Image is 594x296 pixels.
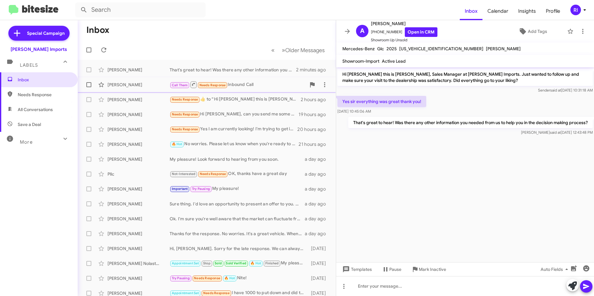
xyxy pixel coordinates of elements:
[86,25,109,35] h1: Inbox
[170,216,305,222] div: Ok. I'm sure you're well aware that the market can fluctuate from month to month. I don't believe...
[170,231,305,237] div: Thanks for the response. No worries. It's a great vehicle. When you're ready, we'll be here to as...
[360,26,364,36] span: A
[371,20,437,27] span: [PERSON_NAME]
[565,5,587,15] button: RI
[501,26,564,37] button: Add Tags
[377,264,406,275] button: Pause
[172,172,196,176] span: Not-Interested
[172,112,198,116] span: Needs Response
[305,231,331,237] div: a day ago
[342,58,379,64] span: Showroom-Import
[226,261,246,265] span: Sold Verified
[460,2,482,20] a: Inbox
[305,171,331,177] div: a day ago
[305,186,331,192] div: a day ago
[107,201,170,207] div: [PERSON_NAME]
[382,58,406,64] span: Active Lead
[282,46,285,54] span: »
[265,261,279,265] span: Finished
[486,46,521,52] span: [PERSON_NAME]
[528,26,547,37] span: Add Tags
[20,139,33,145] span: More
[405,27,437,37] a: Open in CRM
[11,46,67,52] div: [PERSON_NAME] Imports
[27,30,65,36] span: Special Campaign
[337,69,593,86] p: Hi [PERSON_NAME] this is [PERSON_NAME], Sales Manager at [PERSON_NAME] Imports. Just wanted to fo...
[107,156,170,162] div: [PERSON_NAME]
[192,187,210,191] span: Try Pausing
[107,141,170,147] div: [PERSON_NAME]
[308,260,331,267] div: [DATE]
[341,264,372,275] span: Templates
[107,245,170,252] div: [PERSON_NAME]
[172,291,199,295] span: Appointment Set
[299,111,331,118] div: 19 hours ago
[199,83,226,87] span: Needs Response
[107,260,170,267] div: [PERSON_NAME] Nolastname119188155
[170,201,305,207] div: Sure thing. I'd love an opportunity to present an offer to you. Would you have some time [DATE] o...
[550,88,561,92] span: said at
[377,46,384,52] span: Glc
[271,46,275,54] span: «
[348,117,593,128] p: That's great to hear! Was there any other information you needed from us to help you in the decis...
[541,2,565,20] span: Profile
[172,97,198,101] span: Needs Response
[203,291,230,295] span: Needs Response
[18,121,41,128] span: Save a Deal
[513,2,541,20] a: Insights
[170,185,305,192] div: My pleasure!
[170,126,297,133] div: Yes I am currently looking! I'm trying to get into something with a cheaper payment can you tell ...
[386,46,397,52] span: 2025
[570,5,581,15] div: RI
[215,261,222,265] span: Sold
[301,96,331,103] div: 2 hours ago
[18,106,53,113] span: All Conversations
[337,109,371,114] span: [DATE] 10:45:06 AM
[224,276,235,280] span: 🔥 Hot
[107,171,170,177] div: Pllc
[107,111,170,118] div: [PERSON_NAME]
[172,127,198,131] span: Needs Response
[521,130,593,135] span: [PERSON_NAME] [DATE] 12:43:48 PM
[550,130,561,135] span: said at
[170,141,299,148] div: No worries. Please let us know when you're ready to consider trading into a different vehicle. In...
[75,2,206,17] input: Search
[308,245,331,252] div: [DATE]
[336,264,377,275] button: Templates
[170,111,299,118] div: Hi [PERSON_NAME], can you send me some pics of a [PERSON_NAME]-350 2015 you have and confirm if i...
[8,26,70,41] a: Special Campaign
[296,67,331,73] div: 2 minutes ago
[297,126,331,132] div: 20 hours ago
[200,172,226,176] span: Needs Response
[172,187,188,191] span: Important
[299,141,331,147] div: 21 hours ago
[268,44,328,56] nav: Page navigation example
[172,83,188,87] span: Call Them
[107,231,170,237] div: [PERSON_NAME]
[389,264,401,275] span: Pause
[305,156,331,162] div: a day ago
[538,88,593,92] span: Sender [DATE] 10:31:18 AM
[285,47,325,54] span: Older Messages
[267,44,278,56] button: Previous
[541,264,570,275] span: Auto Fields
[305,216,331,222] div: a day ago
[170,170,305,177] div: OK, thanks have a great day
[419,264,446,275] span: Mark Inactive
[203,261,211,265] span: Stop
[170,275,308,282] div: Nite!
[170,96,301,103] div: ​👍​ to “ Hi [PERSON_NAME] this is [PERSON_NAME], Sales Manager at [PERSON_NAME] Imports. Thanks f...
[536,264,575,275] button: Auto Fields
[172,261,199,265] span: Appointment Set
[278,44,328,56] button: Next
[170,245,308,252] div: Hi, [PERSON_NAME]. Sorry for the late response. We can always take a look and see what we can do ...
[337,96,426,107] p: Yes sir everything was great thank you!
[18,92,71,98] span: Needs Response
[107,186,170,192] div: [PERSON_NAME]
[170,81,306,88] div: Inbound Call
[371,37,437,43] span: Showroom Up Unsold
[172,276,190,280] span: Try Pausing
[371,27,437,37] span: [PHONE_NUMBER]
[308,275,331,281] div: [DATE]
